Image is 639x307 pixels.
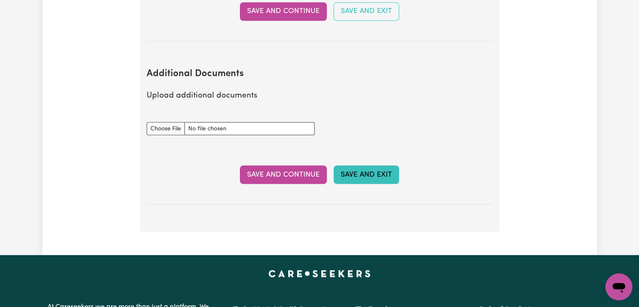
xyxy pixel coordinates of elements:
iframe: Button to launch messaging window [605,273,632,300]
a: Careseekers home page [268,270,371,277]
button: Save and Continue [240,165,327,184]
button: Save and Exit [334,2,399,21]
button: Save and Continue [240,2,327,21]
h2: Additional Documents [147,68,493,79]
p: Upload additional documents [147,90,493,102]
button: Save and Exit [334,165,399,184]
